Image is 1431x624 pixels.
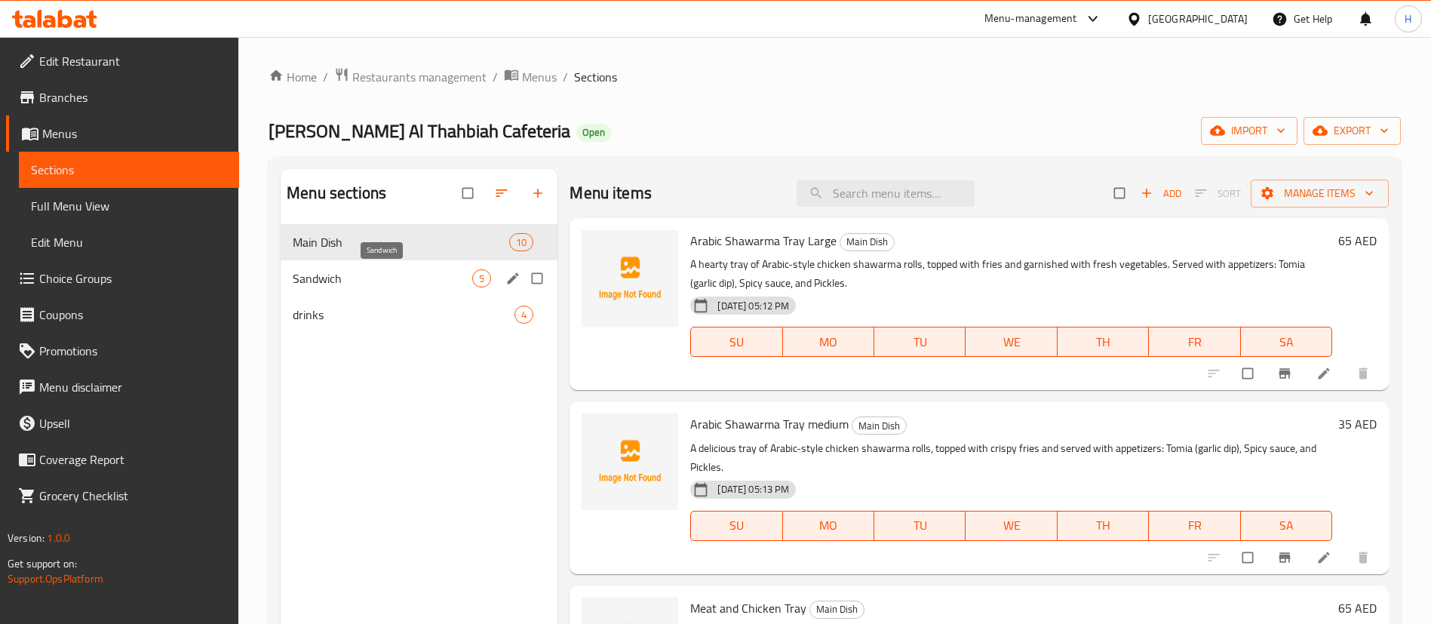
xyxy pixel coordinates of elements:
[1338,230,1377,251] h6: 65 AED
[810,601,864,618] span: Main Dish
[31,197,227,215] span: Full Menu View
[1064,331,1143,353] span: TH
[1148,11,1248,27] div: [GEOGRAPHIC_DATA]
[19,188,239,224] a: Full Menu View
[39,450,227,469] span: Coverage Report
[1233,359,1265,388] span: Select to update
[840,233,895,251] div: Main Dish
[473,272,490,286] span: 5
[840,233,894,251] span: Main Dish
[31,161,227,179] span: Sections
[1338,413,1377,435] h6: 35 AED
[39,52,227,70] span: Edit Restaurant
[690,413,849,435] span: Arabic Shawarma Tray medium
[1247,515,1326,536] span: SA
[570,182,652,204] h2: Menu items
[509,233,533,251] div: items
[1155,331,1234,353] span: FR
[1263,184,1377,203] span: Manage items
[690,439,1332,477] p: A delicious tray of Arabic-style chicken shawarma rolls, topped with crispy fries and served with...
[574,68,617,86] span: Sections
[510,235,533,250] span: 10
[563,68,568,86] li: /
[522,68,557,86] span: Menus
[6,405,239,441] a: Upsell
[281,224,557,260] div: Main Dish10
[1149,511,1240,541] button: FR
[1247,331,1326,353] span: SA
[504,67,557,87] a: Menus
[972,515,1051,536] span: WE
[1233,543,1265,572] span: Select to update
[789,515,868,536] span: MO
[493,68,498,86] li: /
[880,515,960,536] span: TU
[352,68,487,86] span: Restaurants management
[6,369,239,405] a: Menu disclaimer
[1058,327,1149,357] button: TH
[1201,117,1297,145] button: import
[42,124,227,143] span: Menus
[1241,327,1332,357] button: SA
[6,441,239,478] a: Coverage Report
[323,68,328,86] li: /
[576,124,611,142] div: Open
[1304,117,1401,145] button: export
[852,417,907,435] div: Main Dish
[39,378,227,396] span: Menu disclaimer
[514,306,533,324] div: items
[690,229,837,252] span: Arabic Shawarma Tray Large
[19,224,239,260] a: Edit Menu
[269,68,317,86] a: Home
[521,177,557,210] button: Add section
[874,511,966,541] button: TU
[485,177,521,210] span: Sort sections
[852,417,906,435] span: Main Dish
[1137,182,1185,205] span: Add item
[1241,511,1332,541] button: SA
[287,182,386,204] h2: Menu sections
[711,482,795,496] span: [DATE] 05:13 PM
[690,255,1332,293] p: A hearty tray of Arabic-style chicken shawarma rolls, topped with fries and garnished with fresh ...
[1316,366,1334,381] a: Edit menu item
[789,331,868,353] span: MO
[690,327,782,357] button: SU
[503,269,526,288] button: edit
[874,327,966,357] button: TU
[966,327,1057,357] button: WE
[1347,357,1383,390] button: delete
[515,308,533,322] span: 4
[334,67,487,87] a: Restaurants management
[1155,515,1234,536] span: FR
[39,269,227,287] span: Choice Groups
[39,306,227,324] span: Coupons
[39,88,227,106] span: Branches
[281,297,557,333] div: drinks4
[6,115,239,152] a: Menus
[39,342,227,360] span: Promotions
[783,327,874,357] button: MO
[711,299,795,313] span: [DATE] 05:12 PM
[6,333,239,369] a: Promotions
[1347,541,1383,574] button: delete
[453,179,485,207] span: Select all sections
[690,597,806,619] span: Meat and Chicken Tray
[1251,180,1389,207] button: Manage items
[1338,598,1377,619] h6: 65 AED
[47,528,70,548] span: 1.0.0
[293,233,509,251] span: Main Dish
[972,331,1051,353] span: WE
[1405,11,1411,27] span: H
[8,569,103,589] a: Support.OpsPlatform
[19,152,239,188] a: Sections
[39,414,227,432] span: Upsell
[281,260,557,297] div: Sandwich5edit
[269,67,1401,87] nav: breadcrumb
[1137,182,1185,205] button: Add
[8,528,45,548] span: Version:
[8,554,77,573] span: Get support on:
[697,515,776,536] span: SU
[1149,327,1240,357] button: FR
[1316,550,1334,565] a: Edit menu item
